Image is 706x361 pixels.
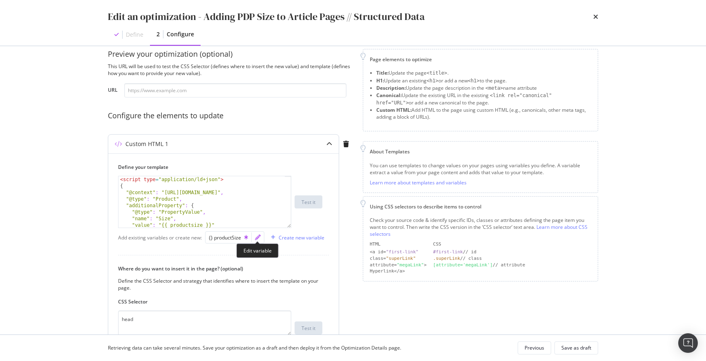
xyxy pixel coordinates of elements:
strong: Title: [376,69,389,76]
input: https://www.example.com [124,83,346,97]
div: #first-link [433,249,463,255]
div: CSS [433,241,591,248]
textarea: head [118,310,291,336]
div: Define the CSS Selector and strategy that identifies where to insert the template on your page. [118,277,322,291]
div: [attribute='megaLink'] [433,262,493,268]
span: <meta> [485,85,503,91]
a: Learn more about CSS selectors [370,224,588,237]
div: "superLink" [386,256,416,261]
button: {} productSize [209,233,248,242]
div: Previous [525,344,544,351]
span: <title> [427,70,447,76]
label: Define your template [118,164,322,171]
button: Test it [295,195,322,208]
div: Test it [302,199,315,206]
div: "first-link" [386,249,418,255]
div: Preview your optimization (optional) [108,49,353,60]
div: "megaLink" [397,262,424,268]
div: pencil [255,235,261,240]
li: Update an existing or add a new to the page. [376,77,591,84]
div: About Templates [370,148,591,155]
li: Update the page . [376,69,591,77]
span: <h1> [468,78,480,84]
div: Edit an optimization - Adding PDP Size to Article Pages // Structured Data [108,10,424,24]
div: Create new variable [279,234,324,241]
div: // attribute [433,262,591,268]
strong: H1: [376,77,384,84]
div: Custom HTML 1 [125,140,168,148]
div: 2 [156,30,160,38]
div: Define [126,31,143,39]
div: HTML [370,241,427,248]
span: <h1> [427,78,438,84]
div: times [593,10,598,24]
div: Hyperlink</a> [370,268,427,275]
label: CSS Selector [118,298,322,305]
label: URL [108,86,118,95]
span: <link rel="canonical" href="URL"> [376,93,552,106]
div: Edit variable [237,244,279,258]
div: Open Intercom Messenger [678,333,698,353]
strong: Description: [376,84,406,91]
div: <a id= [370,249,427,255]
a: Learn more about templates and variables [370,179,467,186]
div: attribute= > [370,262,427,268]
strong: Canonical: [376,92,402,99]
strong: Custom HTML: [376,106,411,113]
div: // class [433,255,591,262]
li: Update the page description in the name attribute [376,84,591,92]
li: Add HTML to the page using custom HTML (e.g., canonicals, other meta tags, adding a block of URLs). [376,106,591,120]
button: Save as draft [554,341,598,354]
button: Test it [295,321,322,334]
div: Test it [302,325,315,332]
div: Configure the elements to update [108,111,353,121]
div: Using CSS selectors to describe items to control [370,203,591,210]
label: Where do you want to insert it in the page? (optional) [118,265,322,272]
div: Check your source code & identify specific IDs, classes or attributes defining the page item you ... [370,217,591,237]
div: .superLink [433,256,460,261]
div: Save as draft [561,344,591,351]
li: Update the existing URL in the existing or add a new canonical to the page. [376,92,591,106]
button: Create new variable [268,231,324,244]
div: // id [433,249,591,255]
div: {} productSize [209,234,248,241]
div: Add existing variables or create new: [118,234,202,241]
div: Page elements to optimize [370,56,591,63]
div: This URL will be used to test the CSS Selector (defines where to insert the new value) and templa... [108,63,353,77]
div: You can use templates to change values on your pages using variables you define. A variable extra... [370,162,591,176]
div: Configure [167,30,194,38]
div: Retrieving data can take several minutes. Save your optimization as a draft and then deploy it fr... [108,344,401,351]
button: Previous [518,341,551,354]
div: class= [370,255,427,262]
